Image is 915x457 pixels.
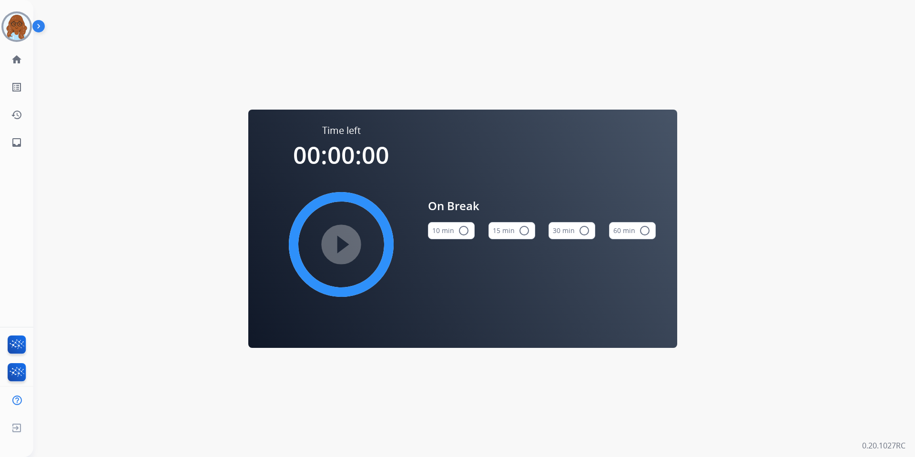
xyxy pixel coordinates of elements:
mat-icon: radio_button_unchecked [639,225,651,236]
mat-icon: radio_button_unchecked [458,225,469,236]
span: Time left [322,124,361,137]
mat-icon: radio_button_unchecked [579,225,590,236]
button: 10 min [428,222,475,239]
p: 0.20.1027RC [862,440,905,451]
mat-icon: list_alt [11,81,22,93]
mat-icon: inbox [11,137,22,148]
span: On Break [428,197,656,214]
button: 30 min [549,222,595,239]
button: 60 min [609,222,656,239]
button: 15 min [488,222,535,239]
span: 00:00:00 [293,139,389,171]
mat-icon: home [11,54,22,65]
mat-icon: radio_button_unchecked [518,225,530,236]
mat-icon: history [11,109,22,121]
img: avatar [3,13,30,40]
